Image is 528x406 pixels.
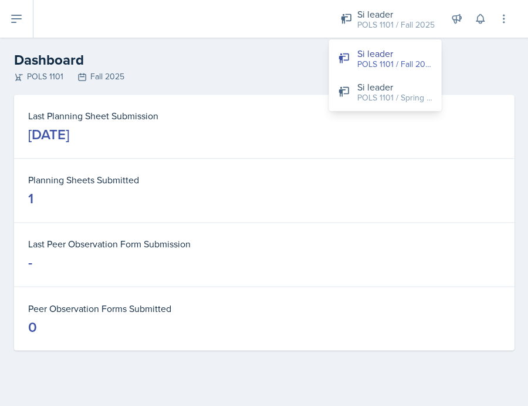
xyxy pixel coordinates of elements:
div: 1 [28,189,33,208]
dt: Last Planning Sheet Submission [28,109,500,123]
dt: Peer Observation Forms Submitted [28,301,500,315]
div: Si leader [357,7,434,21]
h2: Dashboard [14,49,514,71]
div: POLS 1101 / Fall 2025 [357,19,434,31]
div: Si leader [357,46,432,61]
button: Si leader POLS 1101 / Fall 2025 [329,42,441,75]
div: - [28,253,32,272]
div: [DATE] [28,125,69,144]
div: Si leader [357,80,432,94]
dt: Last Peer Observation Form Submission [28,237,500,251]
dt: Planning Sheets Submitted [28,173,500,187]
button: Si leader POLS 1101 / Spring 2025 [329,75,441,109]
div: 0 [28,317,37,336]
div: POLS 1101 / Spring 2025 [357,92,432,104]
div: POLS 1101 / Fall 2025 [357,58,432,71]
div: POLS 1101 Fall 2025 [14,71,514,83]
